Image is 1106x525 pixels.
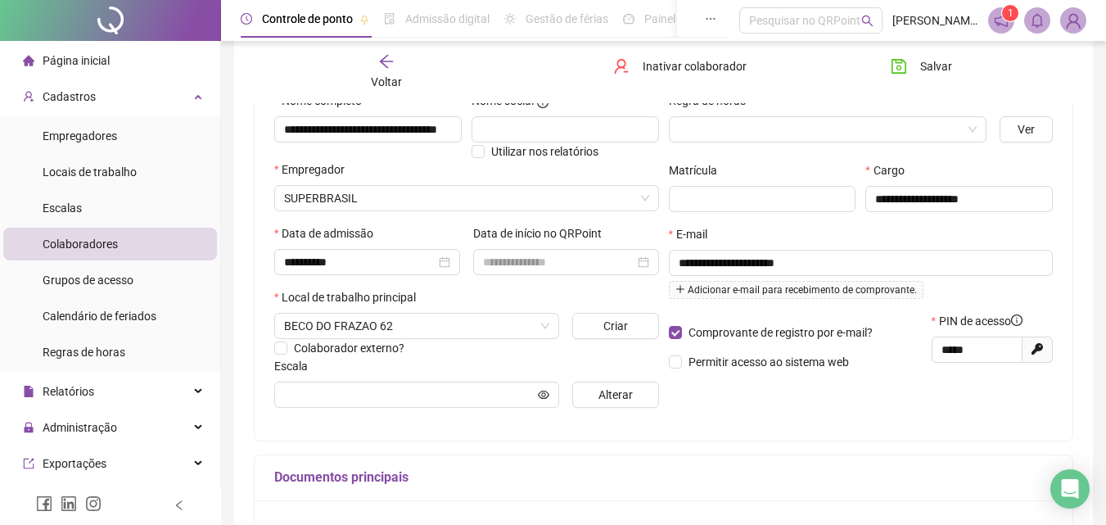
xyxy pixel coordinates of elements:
span: Colaborador externo? [294,342,404,355]
span: Permitir acesso ao sistema web [688,355,849,369]
span: PIN de acesso [939,312,1022,330]
span: bell [1030,13,1045,28]
span: info-circle [1011,315,1022,326]
label: Cargo [865,161,914,179]
span: search [861,15,874,27]
span: file-done [384,13,395,25]
span: notification [994,13,1009,28]
span: Escalas [43,201,82,215]
span: eye [538,389,549,401]
span: BECO DO FRAZAO [284,314,549,338]
span: Locais de trabalho [43,165,137,179]
span: file [23,386,34,397]
span: left [174,500,185,511]
label: Empregador [274,161,355,179]
span: Inativar colaborador [643,57,747,75]
label: Matrícula [669,161,728,179]
span: Controle de ponto [262,12,353,25]
span: Voltar [371,75,402,88]
span: home [23,55,34,66]
img: 58261 [1061,8,1086,33]
span: Ver [1018,120,1035,138]
span: facebook [36,496,52,512]
span: pushpin [359,15,369,25]
span: SUPERBRASIL IND DE PROD PLASTICOS EIRELI [284,186,649,210]
span: [PERSON_NAME] - FLEDISON [892,11,978,29]
span: Adicionar e-mail para recebimento de comprovante. [669,281,923,299]
span: Gestão de férias [526,12,608,25]
span: Painel do DP [644,12,708,25]
span: Salvar [920,57,952,75]
label: E-mail [669,225,718,243]
span: 1 [1008,7,1013,19]
span: Página inicial [43,54,110,67]
span: Admissão digital [405,12,490,25]
span: Exportações [43,457,106,470]
span: clock-circle [241,13,252,25]
span: arrow-left [378,53,395,70]
span: Grupos de acesso [43,274,133,287]
span: sun [504,13,516,25]
span: user-add [23,91,34,102]
span: lock [23,422,34,433]
span: plus [675,284,685,294]
sup: 1 [1002,5,1018,21]
h5: Documentos principais [274,468,1053,487]
span: Relatórios [43,385,94,398]
span: Criar [603,317,628,335]
div: Open Intercom Messenger [1050,469,1090,509]
span: Utilizar nos relatórios [491,145,598,158]
span: Colaboradores [43,238,118,251]
span: export [23,458,34,469]
span: ellipsis [705,13,716,25]
span: Comprovante de registro por e-mail? [688,326,873,339]
label: Data de início no QRPoint [473,224,612,242]
label: Escala [274,357,318,375]
label: Local de trabalho principal [274,288,427,306]
span: Empregadores [43,129,117,143]
label: Data de admissão [274,224,384,242]
button: Ver [1000,116,1053,143]
span: linkedin [61,496,77,512]
span: Regras de horas [43,346,125,359]
span: dashboard [623,13,634,25]
button: Alterar [572,382,658,408]
span: user-delete [613,58,630,75]
button: Inativar colaborador [601,53,759,79]
button: Criar [572,313,658,339]
span: instagram [85,496,102,512]
button: Salvar [878,53,964,79]
span: Alterar [598,386,633,404]
span: save [891,58,907,75]
span: Cadastros [43,90,96,103]
span: Administração [43,421,117,434]
span: Calendário de feriados [43,310,156,323]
